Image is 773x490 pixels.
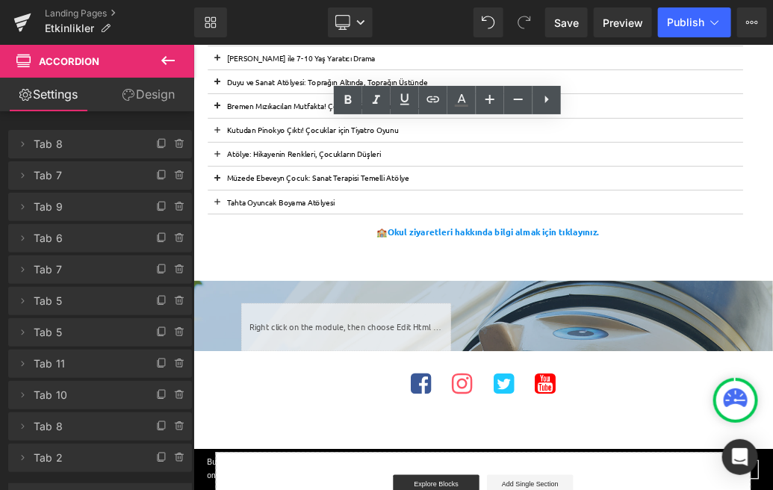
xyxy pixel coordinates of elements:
[474,7,503,37] button: Undo
[302,282,633,300] a: Okul ziyaretleri hakkında bilgi almak için tıklayınız.
[34,350,137,378] span: Tab 11
[34,318,137,347] span: Tab 5
[594,7,652,37] a: Preview
[34,287,137,315] span: Tab 5
[34,193,137,221] span: Tab 9
[34,412,137,441] span: Tab 8
[509,7,539,37] button: Redo
[667,16,704,28] span: Publish
[34,224,137,252] span: Tab 6
[603,15,643,31] span: Preview
[45,22,94,34] span: Etkinlikler
[34,130,137,158] span: Tab 8
[39,55,99,67] span: Accordion
[34,161,137,190] span: Tab 7
[45,7,194,19] a: Landing Pages
[100,78,197,111] a: Design
[658,7,731,37] button: Publish
[34,255,137,284] span: Tab 7
[554,15,579,31] span: Save
[737,7,767,37] button: More
[34,381,137,409] span: Tab 10
[722,439,758,475] div: Open Intercom Messenger
[34,444,137,472] span: Tab 2
[52,12,284,27] font: [PERSON_NAME] ile 7-10 Yaş Yaratıcı Drama
[194,7,227,37] a: New Library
